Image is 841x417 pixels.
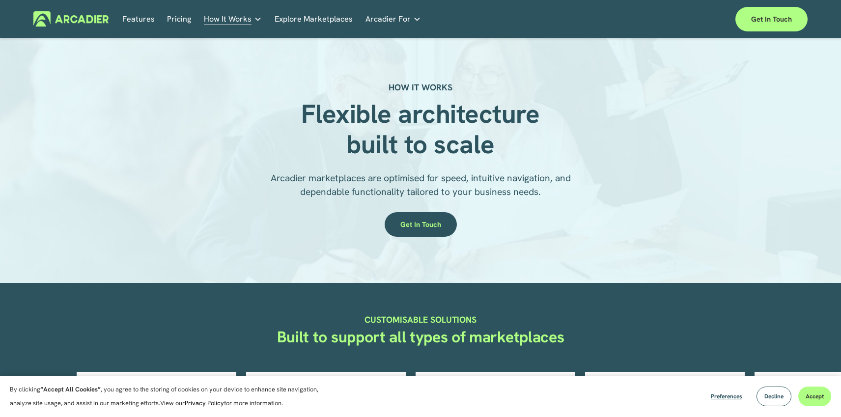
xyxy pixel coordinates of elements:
[365,12,411,26] span: Arcadier For
[365,11,421,27] a: folder dropdown
[10,383,329,410] p: By clicking , you agree to the storing of cookies on your device to enhance site navigation, anal...
[703,387,750,406] button: Preferences
[757,387,791,406] button: Decline
[301,97,546,161] strong: Flexible architecture built to scale
[735,7,808,31] a: Get in touch
[764,392,784,400] span: Decline
[204,12,252,26] span: How It Works
[122,11,155,27] a: Features
[275,11,353,27] a: Explore Marketplaces
[40,385,101,393] strong: “Accept All Cookies”
[277,327,564,347] strong: Built to support all types of marketplaces
[204,11,262,27] a: folder dropdown
[167,11,191,27] a: Pricing
[385,212,457,237] a: Get in touch
[364,314,477,325] strong: CUSTOMISABLE SOLUTIONS
[806,392,824,400] span: Accept
[271,172,573,198] span: Arcadier marketplaces are optimised for speed, intuitive navigation, and dependable functionality...
[33,11,109,27] img: Arcadier
[185,399,224,407] a: Privacy Policy
[711,392,742,400] span: Preferences
[798,387,831,406] button: Accept
[389,82,452,93] strong: HOW IT WORKS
